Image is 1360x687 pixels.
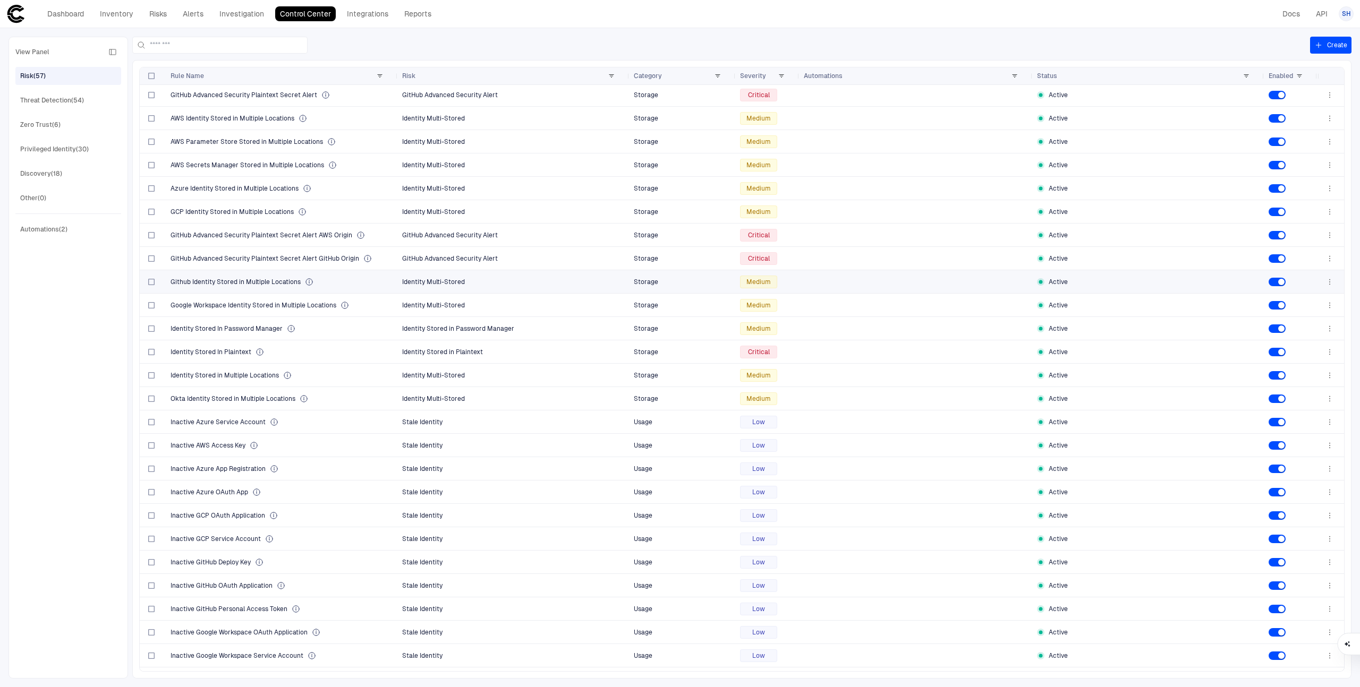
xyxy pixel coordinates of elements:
[1049,161,1068,169] span: Active
[634,348,658,356] span: Storage
[1049,535,1068,543] span: Active
[215,6,269,21] a: Investigation
[328,161,337,169] div: The identity is duplicated across multiple storage locations, increasing the risk of mismanagemen...
[634,302,658,309] span: Storage
[341,301,349,310] div: The identity is duplicated across multiple storage locations, increasing the risk of mismanagemen...
[1049,301,1068,310] span: Active
[1049,394,1068,403] span: Active
[171,441,245,450] span: Inactive AWS Access Key
[752,418,765,426] span: Low
[305,278,313,286] div: The identity is duplicated across multiple storage locations, increasing the risk of mismanagemen...
[1049,208,1068,216] span: Active
[740,72,766,80] span: Severity
[746,208,771,216] span: Medium
[752,535,765,543] span: Low
[300,394,308,403] div: The identity is duplicated across multiple storage locations, increasing the risk of mismanagemen...
[634,138,658,145] span: Storage
[746,278,771,286] span: Medium
[1037,72,1057,80] span: Status
[402,559,443,566] span: Stale Identity
[1278,6,1305,21] a: Docs
[171,581,273,590] span: Inactive GitHub OAuth Application
[634,91,658,99] span: Storage
[402,488,443,496] span: Stale Identity
[402,302,465,309] span: Identity Multi-Stored
[634,652,652,659] span: Usage
[171,418,266,426] span: Inactive Azure Service Account
[144,6,172,21] a: Risks
[171,138,323,146] span: AWS Parameter Store Stored in Multiple Locations
[20,193,46,203] div: Other (0)
[746,301,771,310] span: Medium
[1342,10,1351,18] span: SH
[171,535,261,543] span: Inactive GCP Service Account
[634,185,658,192] span: Storage
[171,628,308,637] span: Inactive Google Workspace OAuth Application
[402,418,443,426] span: Stale Identity
[171,72,204,80] span: Rule Name
[20,144,89,154] div: Privileged Identity (30)
[399,6,436,21] a: Reports
[1339,6,1354,21] button: SH
[1049,324,1068,333] span: Active
[402,512,443,519] span: Stale Identity
[634,582,652,589] span: Usage
[171,254,359,263] span: GitHub Advanced Security Plaintext Secret Alert GitHub Origin
[402,629,443,636] span: Stale Identity
[171,231,352,239] span: GitHub Advanced Security Plaintext Secret Alert AWS Origin
[171,371,279,380] span: Identity Stored in Multiple Locations
[312,628,320,637] div: The identity has remained unused for an extended period, suggesting it may no longer be necessary...
[634,208,658,216] span: Storage
[277,581,285,590] div: The identity has remained unused for an extended period, suggesting it may no longer be necessary...
[303,184,311,193] div: The identity is duplicated across multiple storage locations, increasing the risk of mismanagemen...
[748,231,770,239] span: Critical
[171,184,299,193] span: Azure Identity Stored in Multiple Locations
[402,161,465,169] span: Identity Multi-Stored
[1310,37,1351,54] button: Create
[752,441,765,450] span: Low
[634,255,658,262] span: Storage
[748,254,770,263] span: Critical
[1049,91,1068,99] span: Active
[1049,371,1068,380] span: Active
[402,231,498,239] span: GitHub Advanced Security Alert
[752,581,765,590] span: Low
[402,348,483,356] span: Identity Stored in Plaintext
[634,512,652,519] span: Usage
[1049,418,1068,426] span: Active
[298,208,307,216] div: The identity is duplicated across multiple storage locations, increasing the risk of mismanagemen...
[1049,488,1068,496] span: Active
[171,278,301,286] span: Github Identity Stored in Multiple Locations
[1049,184,1068,193] span: Active
[1049,348,1068,356] span: Active
[171,558,251,566] span: Inactive GitHub Deploy Key
[1049,441,1068,450] span: Active
[402,442,443,449] span: Stale Identity
[299,114,307,123] div: The identity is duplicated across multiple storage locations, increasing the risk of mismanagemen...
[634,115,658,122] span: Storage
[42,6,89,21] a: Dashboard
[402,325,514,332] span: Identity Stored in Password Manager
[292,605,300,613] div: The identity has remained unused for an extended period, suggesting it may no longer be necessary...
[402,255,498,262] span: GitHub Advanced Security Alert
[255,558,263,566] div: The identity has remained unused for an extended period, suggesting it may no longer be necessary...
[634,488,652,496] span: Usage
[402,605,443,613] span: Stale Identity
[20,225,67,234] div: Automations (2)
[748,348,770,356] span: Critical
[1049,511,1068,520] span: Active
[265,535,274,543] div: The identity has remained unused for an extended period, suggesting it may no longer be necessary...
[20,71,46,81] div: Risk (57)
[634,372,658,379] span: Storage
[327,138,336,146] div: The identity is duplicated across multiple storage locations, increasing the risk of mismanagemen...
[171,651,303,660] span: Inactive Google Workspace Service Account
[1049,278,1068,286] span: Active
[1049,558,1068,566] span: Active
[746,161,771,169] span: Medium
[402,372,465,379] span: Identity Multi-Stored
[402,652,443,659] span: Stale Identity
[287,324,295,333] div: The identity is stored in a password manager, which may not meet the organization's security poli...
[1049,114,1068,123] span: Active
[746,324,771,333] span: Medium
[634,231,658,239] span: Storage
